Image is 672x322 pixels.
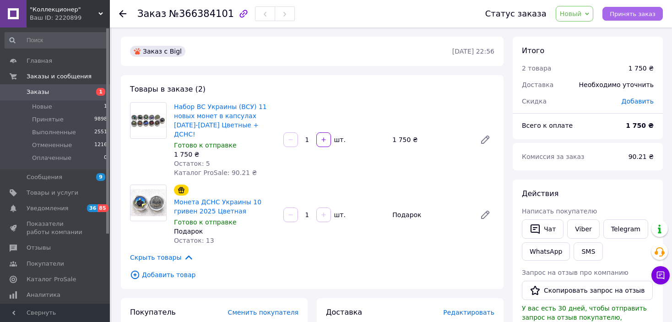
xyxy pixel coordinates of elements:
[610,11,656,17] span: Принять заказ
[332,210,347,219] div: шт.
[130,308,176,317] span: Покупатель
[104,154,107,162] span: 0
[96,88,105,96] span: 1
[574,75,659,95] div: Необходимо уточнить
[174,198,261,215] a: Монета ДСНС Украины 10 гривен 2025 Цветная
[522,65,551,72] span: 2 товара
[389,208,472,221] div: Подарок
[174,169,257,176] span: Каталог ProSale: 90.21 ₴
[94,128,107,136] span: 2551
[332,135,347,144] div: шт.
[522,281,653,300] button: Скопировать запрос на отзыв
[174,150,276,159] div: 1 750 ₴
[27,88,49,96] span: Заказы
[443,309,494,316] span: Редактировать
[94,115,107,124] span: 9898
[27,291,60,299] span: Аналитика
[137,8,166,19] span: Заказ
[130,252,194,262] span: Скрыть товары
[130,85,206,93] span: Товары в заказе (2)
[522,98,547,105] span: Скидка
[522,189,558,198] span: Действия
[174,227,276,236] div: Подарок
[522,46,544,55] span: Итого
[27,189,78,197] span: Товары и услуги
[130,46,185,57] div: Заказ с Bigl
[5,32,108,49] input: Поиск
[452,48,494,55] time: [DATE] 22:56
[522,269,629,276] span: Запрос на отзыв про компанию
[27,57,52,65] span: Главная
[130,113,166,128] img: Набор ВС Украины (ВСУ) 11 новых монет в капсулах 2022-2025 Цветные + ДСНС!
[174,237,214,244] span: Остаток: 13
[485,9,547,18] div: Статус заказа
[27,72,92,81] span: Заказы и сообщения
[27,275,76,284] span: Каталог ProSale
[30,14,110,22] div: Ваш ID: 2220899
[228,309,298,316] span: Сменить покупателя
[32,141,72,149] span: Отмененные
[522,153,585,160] span: Комиссия за заказ
[32,115,64,124] span: Принятые
[27,173,62,181] span: Сообщения
[169,8,234,19] span: №366384101
[522,242,570,261] a: WhatsApp
[96,173,105,181] span: 9
[522,81,553,88] span: Доставка
[522,122,573,129] span: Всего к оплате
[98,204,108,212] span: 85
[574,242,603,261] button: SMS
[130,270,494,280] span: Добавить товар
[27,244,51,252] span: Отзывы
[603,219,648,239] a: Telegram
[629,153,654,160] span: 90.21 ₴
[560,10,582,17] span: Новый
[174,142,237,149] span: Готово к отправке
[32,128,76,136] span: Выполненные
[602,7,663,21] button: Принять заказ
[32,154,71,162] span: Оплаченные
[130,189,166,216] img: Монета ДСНС Украины 10 гривен 2025 Цветная
[522,207,597,215] span: Написать покупателю
[567,219,599,239] a: Viber
[389,133,472,146] div: 1 750 ₴
[174,103,267,138] a: Набор ВС Украины (ВСУ) 11 новых монет в капсулах [DATE]-[DATE] Цветные + ДСНС!
[27,260,64,268] span: Покупатели
[174,218,237,226] span: Готово к отправке
[622,98,654,105] span: Добавить
[27,220,85,236] span: Показатели работы компании
[476,206,494,224] a: Редактировать
[174,160,210,167] span: Остаток: 5
[94,141,107,149] span: 1216
[326,308,362,317] span: Доставка
[476,131,494,149] a: Редактировать
[629,64,654,73] div: 1 750 ₴
[32,103,52,111] span: Новые
[119,9,126,18] div: Вернуться назад
[626,122,654,129] b: 1 750 ₴
[87,204,98,212] span: 36
[30,5,98,14] span: "Коллекционер"
[27,204,68,213] span: Уведомления
[522,219,564,239] button: Чат
[104,103,107,111] span: 1
[651,266,670,284] button: Чат с покупателем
